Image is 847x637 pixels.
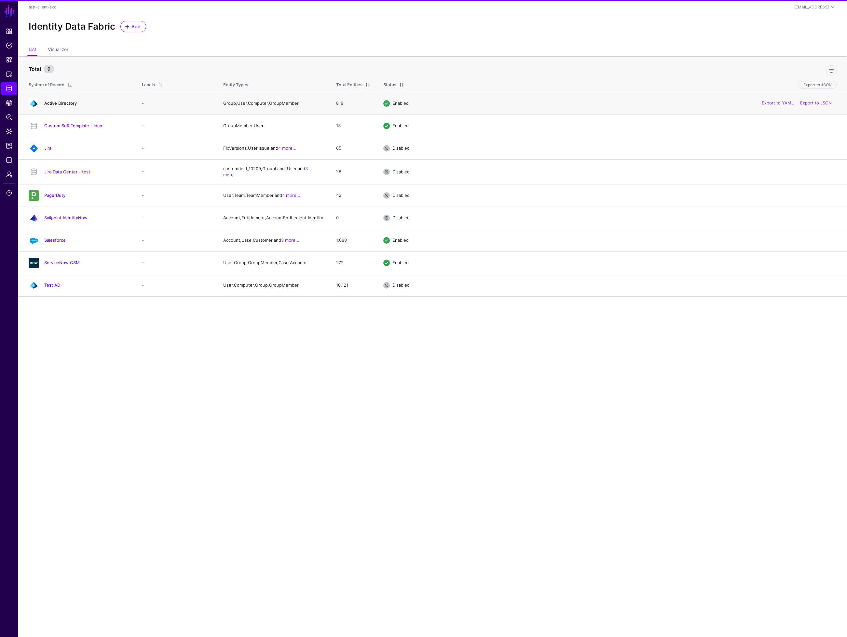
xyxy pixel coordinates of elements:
td: Account, Entitlement, AccountEntitlement, Identity [217,207,330,229]
img: svg+xml;base64,PHN2ZyB3aWR0aD0iNjQiIGhlaWdodD0iNjQiIHZpZXdCb3g9IjAgMCA2NCA2NCIgZmlsbD0ibm9uZSIgeG... [29,143,39,154]
strong: Total [29,66,41,72]
a: Active Directory [44,101,77,106]
td: customfield_10209, GroupLabel, User, and [217,159,330,184]
td: User, Team, TeamMember, and [217,184,330,207]
td: 42 [330,184,377,207]
a: Logs [1,154,17,167]
span: Disabled [392,193,410,198]
a: Snippets [1,53,17,66]
td: 272 [330,251,377,274]
a: 4 more... [282,193,300,198]
td: User, Group, GroupMember, Case, Account [217,251,330,274]
span: Reports [6,142,12,149]
td: 10,121 [330,274,377,296]
div: Status [383,82,396,88]
div: Total Entities [336,82,362,88]
span: Enabled [392,260,409,265]
a: 4 more... [278,145,296,151]
a: PagerDuty [44,193,65,198]
a: Dashboard [1,25,17,38]
span: Dashboard [6,28,12,34]
a: Admin [1,168,17,181]
div: Labels [142,82,155,88]
span: Policy Lens [6,114,12,120]
td: - [135,184,217,207]
span: Support [6,190,12,196]
a: CAEP Hub [1,96,17,109]
div: System of Record [29,82,64,88]
td: 818 [330,92,377,115]
td: - [135,251,217,274]
a: 3 more... [281,237,299,243]
img: svg+xml;base64,PHN2ZyB3aWR0aD0iNjQiIGhlaWdodD0iNjQiIHZpZXdCb3g9IjAgMCA2NCA2NCIgZmlsbD0ibm9uZSIgeG... [29,280,39,291]
span: Entity Types [223,82,248,87]
a: Test AD [44,282,60,288]
img: svg+xml;base64,PHN2ZyB3aWR0aD0iNjQiIGhlaWdodD0iNjQiIHZpZXdCb3g9IjAgMCA2NCA2NCIgZmlsbD0ibm9uZSIgeG... [29,98,39,109]
button: Export to JSON [799,81,837,89]
span: Admin [6,171,12,178]
a: Export to JSON [800,101,832,106]
td: Group, User, Computer, GroupMember [217,92,330,115]
td: - [135,207,217,229]
a: Jira Data Center - test [44,169,90,174]
a: List [29,44,36,56]
td: 28 [330,159,377,184]
td: 1,088 [330,229,377,251]
td: - [135,92,217,115]
a: Add [120,21,146,32]
a: Reports [1,139,17,152]
a: Jira [44,145,51,151]
img: svg+xml;base64,PHN2ZyB3aWR0aD0iNjQiIGhlaWdodD0iNjQiIHZpZXdCb3g9IjAgMCA2NCA2NCIgZmlsbD0ibm9uZSIgeG... [29,258,39,268]
div: [EMAIL_ADDRESS] [794,4,829,10]
td: Account, Case, Customer, and [217,229,330,251]
img: svg+xml;base64,PHN2ZyB3aWR0aD0iNjQiIGhlaWdodD0iNjQiIHZpZXdCb3g9IjAgMCA2NCA2NCIgZmlsbD0ibm9uZSIgeG... [29,213,39,223]
span: Data Lens [6,128,12,135]
span: Enabled [392,123,409,128]
img: svg+xml;base64,PHN2ZyB3aWR0aD0iNjQiIGhlaWdodD0iNjQiIHZpZXdCb3g9IjAgMCA2NCA2NCIgZmlsbD0ibm9uZSIgeG... [29,190,39,201]
span: Logs [6,157,12,163]
td: - [135,274,217,296]
td: 13 [330,115,377,137]
a: SGNL [4,4,15,18]
td: - [135,115,217,137]
span: Policies [6,42,12,49]
span: Disabled [392,215,410,220]
span: Identity Data Fabric [6,85,12,92]
small: 9 [44,65,54,73]
a: ServiceNow CSM [44,260,80,265]
a: Identity Data Fabric [1,82,17,95]
h2: Identity Data Fabric [29,21,115,32]
td: - [135,159,217,184]
a: Protected Systems [1,68,17,81]
a: Sailpoint IdentityNow [44,215,88,220]
td: 0 [330,207,377,229]
span: Protected Systems [6,71,12,77]
span: Add [131,23,142,30]
span: Disabled [392,169,410,174]
a: Data Lens [1,125,17,138]
td: FixVersions, User, Issue, and [217,137,330,159]
img: svg+xml;base64,PHN2ZyB3aWR0aD0iNjQiIGhlaWdodD0iNjQiIHZpZXdCb3g9IjAgMCA2NCA2NCIgZmlsbD0ibm9uZSIgeG... [29,235,39,246]
td: - [135,137,217,159]
td: 65 [330,137,377,159]
td: - [135,229,217,251]
span: Disabled [392,282,410,288]
a: test-client-akc [29,5,56,9]
a: Policy Lens [1,111,17,124]
a: Policies [1,39,17,52]
td: GroupMember, User [217,115,330,137]
a: Custom SoR Template - ldap [44,123,102,128]
a: Export to YAML [762,101,794,106]
span: Enabled [392,237,409,243]
span: Disabled [392,145,410,151]
a: Salesforce [44,237,66,243]
span: CAEP Hub [6,100,12,106]
span: Enabled [392,101,409,106]
a: Visualizer [48,44,68,56]
td: User, Computer, Group, GroupMember [217,274,330,296]
span: Snippets [6,57,12,63]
